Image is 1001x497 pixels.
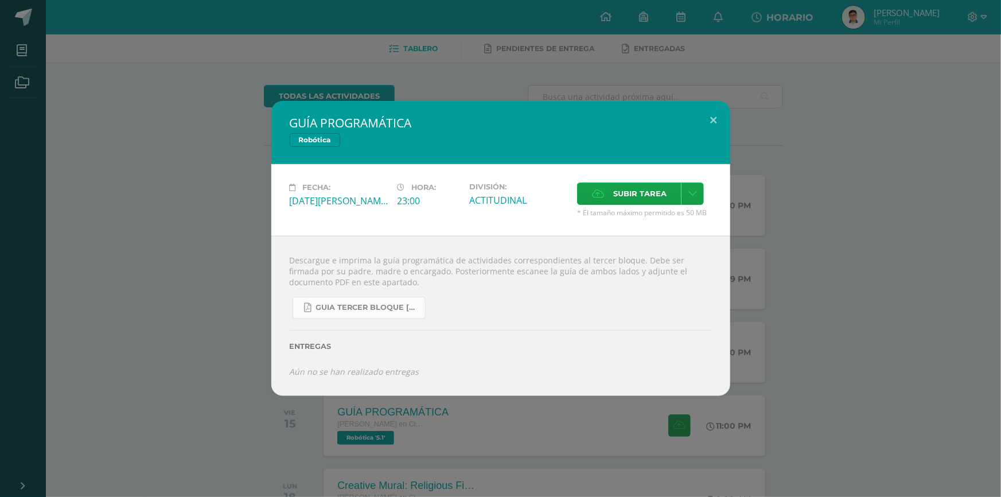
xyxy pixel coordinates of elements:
span: Robótica [290,133,340,147]
span: GUIA TERCER BLOQUE [PERSON_NAME].pdf [316,303,419,312]
div: ACTITUDINAL [469,194,568,207]
button: Close (Esc) [698,101,730,140]
span: * El tamaño máximo permitido es 50 MB [577,208,712,218]
i: Aún no se han realizado entregas [290,366,419,377]
h2: GUÍA PROGRAMÁTICA [290,115,712,131]
label: Entregas [290,342,712,351]
span: Hora: [412,183,437,192]
div: [DATE][PERSON_NAME] [290,195,388,207]
span: Subir tarea [613,183,667,204]
span: Fecha: [303,183,331,192]
div: 23:00 [398,195,460,207]
div: Descargue e imprima la guía programática de actividades correspondientes al tercer bloque. Debe s... [271,236,730,396]
label: División: [469,183,568,191]
a: GUIA TERCER BLOQUE [PERSON_NAME].pdf [293,297,426,319]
